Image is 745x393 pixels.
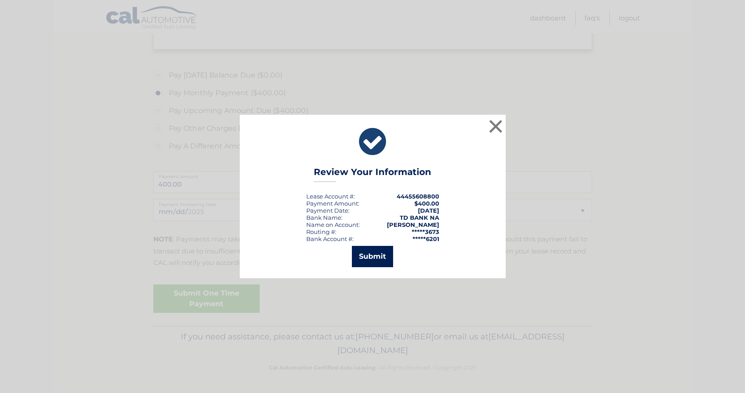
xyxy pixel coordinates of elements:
div: Payment Amount: [306,200,359,207]
h3: Review Your Information [314,167,431,182]
div: Lease Account #: [306,193,355,200]
div: Bank Name: [306,214,343,221]
span: Payment Date [306,207,348,214]
strong: 44455608800 [397,193,439,200]
strong: [PERSON_NAME] [387,221,439,228]
div: Bank Account #: [306,235,354,242]
strong: TD BANK NA [400,214,439,221]
span: [DATE] [418,207,439,214]
div: Routing #: [306,228,336,235]
button: × [487,117,505,135]
div: : [306,207,350,214]
span: $400.00 [414,200,439,207]
button: Submit [352,246,393,267]
div: Name on Account: [306,221,360,228]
